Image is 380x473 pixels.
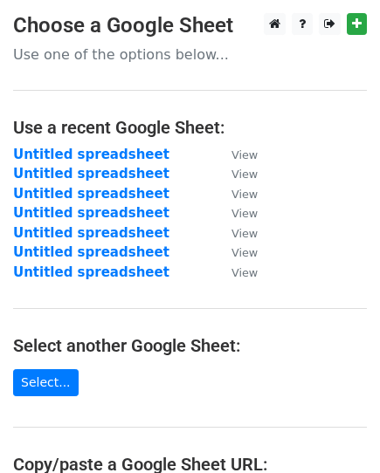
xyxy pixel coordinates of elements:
a: View [214,264,258,280]
a: View [214,186,258,202]
h4: Select another Google Sheet: [13,335,367,356]
small: View [231,227,258,240]
a: View [214,147,258,162]
a: Untitled spreadsheet [13,147,169,162]
a: View [214,205,258,221]
small: View [231,188,258,201]
a: Untitled spreadsheet [13,244,169,260]
a: Untitled spreadsheet [13,166,169,182]
small: View [231,207,258,220]
a: Untitled spreadsheet [13,186,169,202]
a: Select... [13,369,79,396]
a: Untitled spreadsheet [13,225,169,241]
small: View [231,168,258,181]
a: View [214,166,258,182]
small: View [231,148,258,161]
a: Untitled spreadsheet [13,264,169,280]
a: View [214,225,258,241]
small: View [231,266,258,279]
a: View [214,244,258,260]
h4: Use a recent Google Sheet: [13,117,367,138]
p: Use one of the options below... [13,45,367,64]
small: View [231,246,258,259]
h3: Choose a Google Sheet [13,13,367,38]
a: Untitled spreadsheet [13,205,169,221]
